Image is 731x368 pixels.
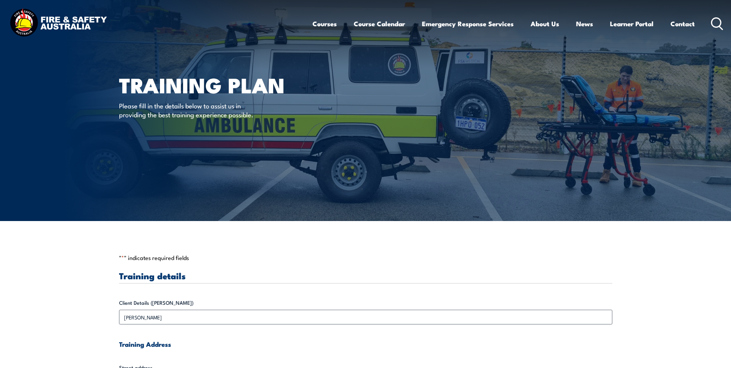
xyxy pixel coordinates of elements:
[354,14,405,34] a: Course Calendar
[119,299,612,307] label: Client Details ([PERSON_NAME])
[531,14,559,34] a: About Us
[671,14,695,34] a: Contact
[313,14,337,34] a: Courses
[119,340,612,348] h4: Training Address
[610,14,654,34] a: Learner Portal
[576,14,593,34] a: News
[119,271,612,280] h3: Training details
[119,254,612,262] p: " " indicates required fields
[422,14,514,34] a: Emergency Response Services
[119,76,309,94] h1: Training plan
[119,101,260,119] p: Please fill in the details below to assist us in providing the best training experience possible.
